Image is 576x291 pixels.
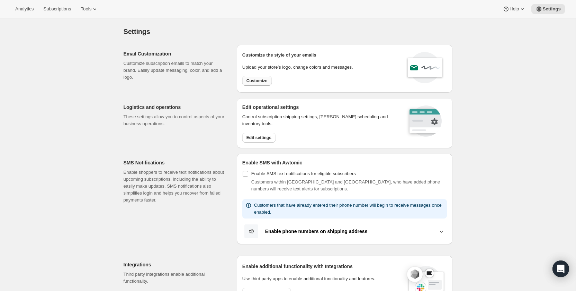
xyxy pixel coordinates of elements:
[242,159,447,166] h2: Enable SMS with Awtomic
[265,229,368,234] b: Enable phone numbers on shipping address
[498,4,530,14] button: Help
[124,28,150,35] span: Settings
[124,60,226,81] p: Customize subscription emails to match your brand. Easily update messaging, color, and add a logo.
[254,202,444,216] p: Customers that have already entered their phone number will begin to receive messages once enabled.
[39,4,75,14] button: Subscriptions
[124,159,226,166] h2: SMS Notifications
[15,6,34,12] span: Analytics
[242,263,400,270] h2: Enable additional functionality with Integrations
[124,104,226,111] h2: Logistics and operations
[242,275,400,282] p: Use third party apps to enable additional functionality and features.
[124,113,226,127] p: These settings allow you to control aspects of your business operations.
[124,169,226,204] p: Enable shoppers to receive text notifications about upcoming subscriptions, including the ability...
[76,4,102,14] button: Tools
[124,271,226,285] p: Third party integrations enable additional functionality.
[11,4,38,14] button: Analytics
[552,260,569,277] div: Open Intercom Messenger
[124,261,226,268] h2: Integrations
[251,171,356,176] span: Enable SMS text notifications for eligible subscribers
[242,104,397,111] h2: Edit operational settings
[242,52,316,59] p: Customize the style of your emails
[246,135,271,140] span: Edit settings
[124,50,226,57] h2: Email Customization
[246,78,268,84] span: Customize
[251,179,440,191] span: Customers within [GEOGRAPHIC_DATA] and [GEOGRAPHIC_DATA], who have added phone numbers will recei...
[531,4,565,14] button: Settings
[242,113,397,127] p: Control subscription shipping settings, [PERSON_NAME] scheduling and inventory tools.
[542,6,561,12] span: Settings
[242,224,447,239] button: Enable phone numbers on shipping address
[242,64,353,71] p: Upload your store’s logo, change colors and messages.
[43,6,71,12] span: Subscriptions
[242,133,276,143] button: Edit settings
[510,6,519,12] span: Help
[81,6,91,12] span: Tools
[242,76,272,86] button: Customize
